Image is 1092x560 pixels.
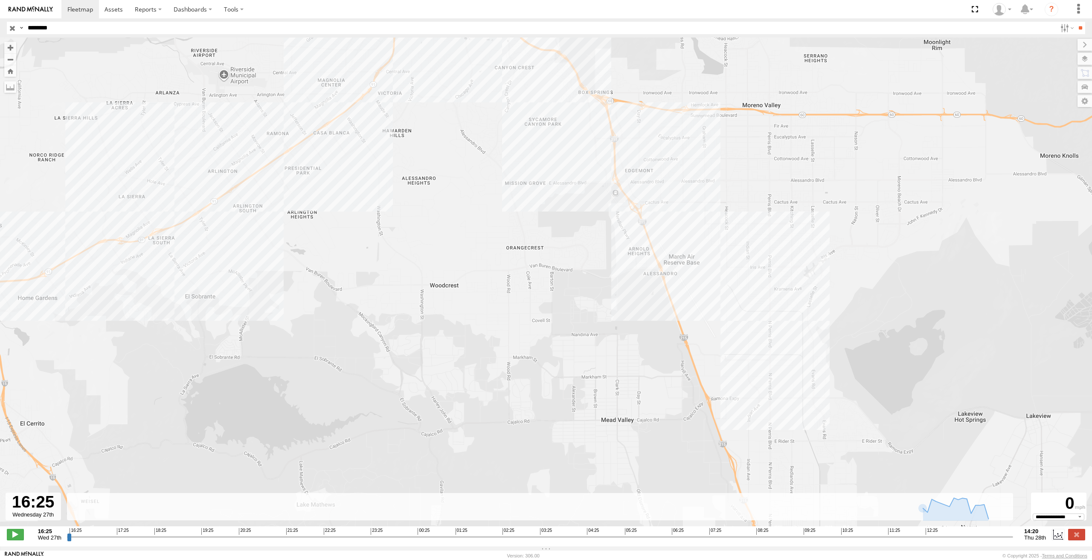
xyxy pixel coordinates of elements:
span: 08:25 [756,528,768,535]
span: 20:25 [239,528,251,535]
span: 04:25 [587,528,599,535]
span: 10:25 [841,528,853,535]
a: Terms and Conditions [1042,553,1087,558]
label: Search Filter Options [1057,22,1075,34]
span: 09:25 [804,528,816,535]
div: 0 [1032,494,1085,514]
span: 18:25 [154,528,166,535]
button: Zoom Home [4,65,16,77]
span: Wed 27th Aug 2025 [38,534,61,541]
span: Thu 28th Aug 2025 [1024,534,1046,541]
span: 23:25 [371,528,383,535]
div: © Copyright 2025 - [1002,553,1087,558]
span: 07:25 [709,528,721,535]
label: Search Query [18,22,25,34]
img: rand-logo.svg [9,6,53,12]
button: Zoom out [4,53,16,65]
span: 17:25 [117,528,129,535]
i: ? [1045,3,1058,16]
span: 05:25 [625,528,637,535]
span: 21:25 [286,528,298,535]
a: Visit our Website [5,551,44,560]
label: Play/Stop [7,529,24,540]
label: Map Settings [1077,95,1092,107]
div: Zulema McIntosch [990,3,1014,16]
span: 02:25 [502,528,514,535]
strong: 16:25 [38,528,61,534]
span: 19:25 [201,528,213,535]
button: Zoom in [4,42,16,53]
span: 01:25 [456,528,468,535]
span: 22:25 [324,528,336,535]
span: 16:25 [70,528,81,535]
div: Version: 306.00 [507,553,540,558]
span: 11:25 [888,528,900,535]
label: Close [1068,529,1085,540]
span: 03:25 [540,528,552,535]
label: Measure [4,81,16,93]
span: 12:25 [926,528,938,535]
span: 06:25 [672,528,684,535]
span: 00:25 [418,528,430,535]
strong: 14:20 [1024,528,1046,534]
